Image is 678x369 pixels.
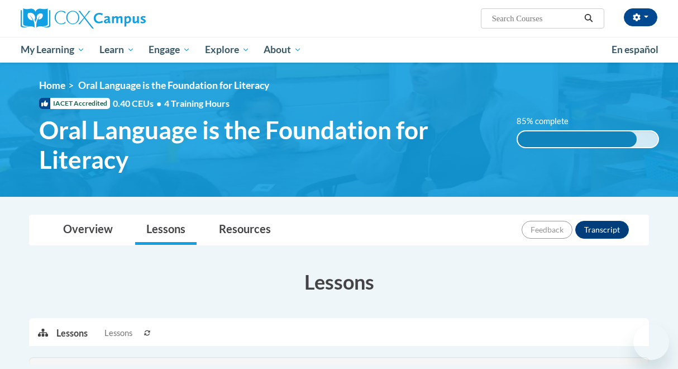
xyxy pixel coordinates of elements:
[575,221,629,239] button: Transcript
[612,44,658,55] span: En español
[52,215,124,245] a: Overview
[518,131,637,147] div: 85% complete
[604,38,666,61] a: En español
[12,37,666,63] div: Main menu
[113,97,164,110] span: 0.40 CEUs
[522,221,572,239] button: Feedback
[13,37,92,63] a: My Learning
[491,12,580,25] input: Search Courses
[29,268,649,296] h3: Lessons
[56,327,88,339] p: Lessons
[92,37,142,63] a: Learn
[104,327,132,339] span: Lessons
[21,8,146,29] img: Cox Campus
[21,43,85,56] span: My Learning
[580,12,597,25] button: Search
[624,8,657,26] button: Account Settings
[78,79,269,91] span: Oral Language is the Foundation for Literacy
[257,37,309,63] a: About
[264,43,302,56] span: About
[99,43,135,56] span: Learn
[205,43,250,56] span: Explore
[135,215,197,245] a: Lessons
[39,115,500,174] span: Oral Language is the Foundation for Literacy
[164,98,230,108] span: 4 Training Hours
[39,79,65,91] a: Home
[208,215,282,245] a: Resources
[141,37,198,63] a: Engage
[21,8,222,29] a: Cox Campus
[156,98,161,108] span: •
[149,43,190,56] span: Engage
[517,115,581,127] label: 85% complete
[633,324,669,360] iframe: Button to launch messaging window
[39,98,110,109] span: IACET Accredited
[198,37,257,63] a: Explore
